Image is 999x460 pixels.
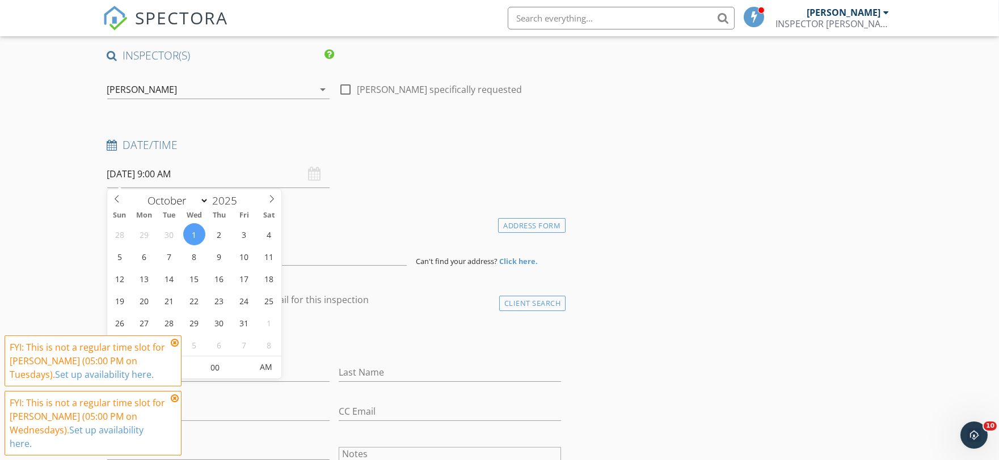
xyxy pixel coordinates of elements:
iframe: Intercom live chat [960,421,988,449]
div: FYI: This is not a regular time slot for [PERSON_NAME] (05:00 PM on Tuesdays). [10,340,167,381]
span: November 4, 2025 [158,334,180,356]
h4: INSPECTOR(S) [107,48,334,63]
span: October 15, 2025 [183,267,205,289]
span: Sun [107,212,132,219]
span: October 4, 2025 [258,223,280,245]
span: October 1, 2025 [183,223,205,245]
div: INSPECTOR JIMMY [776,18,890,29]
span: October 14, 2025 [158,267,180,289]
span: October 22, 2025 [183,289,205,312]
a: SPECTORA [103,15,229,39]
div: [PERSON_NAME] [807,7,881,18]
span: October 3, 2025 [233,223,255,245]
span: October 12, 2025 [108,267,130,289]
span: November 8, 2025 [258,334,280,356]
img: The Best Home Inspection Software - Spectora [103,6,128,31]
span: September 29, 2025 [133,223,155,245]
span: October 23, 2025 [208,289,230,312]
span: October 16, 2025 [208,267,230,289]
div: Client Search [499,296,566,311]
span: October 29, 2025 [183,312,205,334]
h4: Location [107,215,562,230]
span: November 1, 2025 [258,312,280,334]
span: Fri [231,212,256,219]
span: October 30, 2025 [208,312,230,334]
label: [PERSON_NAME] specifically requested [357,84,522,95]
div: [PERSON_NAME] [107,84,178,95]
span: October 31, 2025 [233,312,255,334]
span: Thu [206,212,231,219]
span: Click to toggle [250,356,281,378]
div: FYI: This is not a regular time slot for [PERSON_NAME] (05:00 PM on Wednesdays). [10,396,167,450]
span: Tue [157,212,182,219]
span: Sat [256,212,281,219]
span: October 20, 2025 [133,289,155,312]
span: October 11, 2025 [258,245,280,267]
h4: Date/Time [107,138,562,152]
span: October 19, 2025 [108,289,130,312]
input: Select date [107,160,330,188]
span: October 2, 2025 [208,223,230,245]
i: arrow_drop_down [316,83,330,96]
span: November 2, 2025 [108,334,130,356]
span: October 9, 2025 [208,245,230,267]
span: October 25, 2025 [258,289,280,312]
input: Search everything... [508,7,735,29]
span: October 8, 2025 [183,245,205,267]
span: October 21, 2025 [158,289,180,312]
span: October 27, 2025 [133,312,155,334]
span: October 17, 2025 [233,267,255,289]
span: October 10, 2025 [233,245,255,267]
a: Set up availability here. [10,424,144,450]
span: SPECTORA [136,6,229,29]
input: Year [209,193,246,208]
span: October 5, 2025 [108,245,130,267]
a: Set up availability here. [55,368,154,381]
span: October 24, 2025 [233,289,255,312]
span: September 30, 2025 [158,223,180,245]
span: 10 [984,421,997,431]
span: October 26, 2025 [108,312,130,334]
label: Enable Client CC email for this inspection [195,294,369,305]
span: October 28, 2025 [158,312,180,334]
span: October 13, 2025 [133,267,155,289]
div: Address Form [498,218,566,233]
span: November 3, 2025 [133,334,155,356]
span: October 6, 2025 [133,245,155,267]
span: November 7, 2025 [233,334,255,356]
span: Wed [182,212,206,219]
span: Mon [132,212,157,219]
span: September 28, 2025 [108,223,130,245]
span: November 6, 2025 [208,334,230,356]
strong: Click here. [499,256,538,266]
span: October 18, 2025 [258,267,280,289]
span: October 7, 2025 [158,245,180,267]
span: Can't find your address? [416,256,498,266]
span: November 5, 2025 [183,334,205,356]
